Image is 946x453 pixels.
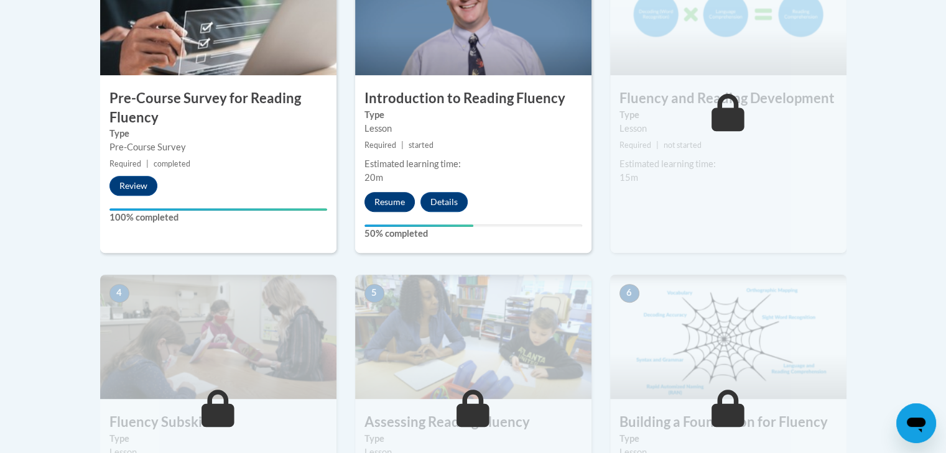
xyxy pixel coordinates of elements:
span: 20m [364,172,383,183]
div: Your progress [109,208,327,211]
label: Type [109,127,327,140]
span: started [409,140,434,150]
div: Your progress [364,224,473,227]
label: Type [619,108,837,122]
img: Course Image [610,275,846,399]
iframe: Button to launch messaging window [896,403,936,443]
div: Pre-Course Survey [109,140,327,154]
span: Required [619,140,651,150]
h3: Fluency Subskills [100,413,336,432]
span: 15m [619,172,638,183]
div: Lesson [619,122,837,135]
label: Type [619,432,837,446]
div: Lesson [364,122,582,135]
span: 6 [619,284,639,303]
span: | [146,159,149,168]
span: 4 [109,284,129,303]
label: Type [364,432,582,446]
div: Estimated learning time: [619,157,837,171]
span: | [656,140,659,150]
h3: Fluency and Reading Development [610,89,846,108]
h3: Assessing Reading Fluency [355,413,591,432]
h3: Pre-Course Survey for Reading Fluency [100,89,336,127]
button: Review [109,176,157,196]
span: 5 [364,284,384,303]
span: not started [664,140,702,150]
button: Details [420,192,468,212]
h3: Introduction to Reading Fluency [355,89,591,108]
img: Course Image [100,275,336,399]
div: Estimated learning time: [364,157,582,171]
label: Type [364,108,582,122]
label: 100% completed [109,211,327,224]
label: 50% completed [364,227,582,240]
span: | [401,140,404,150]
button: Resume [364,192,415,212]
img: Course Image [355,275,591,399]
h3: Building a Foundation for Fluency [610,413,846,432]
span: Required [109,159,141,168]
span: Required [364,140,396,150]
span: completed [154,159,190,168]
label: Type [109,432,327,446]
